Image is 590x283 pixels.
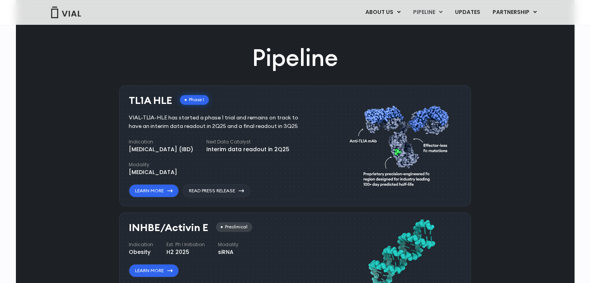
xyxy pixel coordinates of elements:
[129,241,153,248] h4: Indication
[129,264,179,277] a: Learn More
[129,145,193,154] div: [MEDICAL_DATA] (IBD)
[166,241,205,248] h4: Est. Ph I Initiation
[407,6,448,19] a: PIPELINEMenu Toggle
[129,168,177,176] div: [MEDICAL_DATA]
[129,222,208,233] h3: INHBE/Activin E
[216,222,252,232] div: Preclinical
[129,138,193,145] h4: Indication
[129,114,310,131] div: VIAL-TL1A-HLE has started a phase 1 trial and remains on track to have an interim data readout in...
[350,91,453,198] img: TL1A antibody diagram.
[359,6,406,19] a: ABOUT USMenu Toggle
[218,241,239,248] h4: Modality
[448,6,486,19] a: UPDATES
[252,42,338,74] h2: Pipeline
[129,248,153,256] div: Obesity
[166,248,205,256] div: H2 2025
[183,184,250,197] a: Read Press Release
[486,6,543,19] a: PARTNERSHIPMenu Toggle
[50,7,81,18] img: Vial Logo
[206,138,289,145] h4: Next Data Catalyst
[206,145,289,154] div: Interim data readout in 2Q25
[129,184,179,197] a: Learn More
[129,161,177,168] h4: Modality
[218,248,239,256] div: siRNA
[180,95,209,105] div: Phase I
[129,95,172,106] h3: TL1A HLE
